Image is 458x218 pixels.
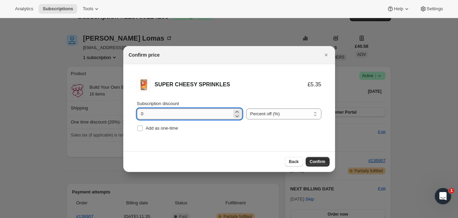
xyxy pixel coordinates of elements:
span: Analytics [15,6,33,12]
span: Add as one-time [146,126,178,131]
span: 1 [449,188,454,193]
button: Subscriptions [39,4,77,14]
button: Help [383,4,414,14]
img: SUPER CHEESY SPRINKLES [137,78,151,91]
iframe: Intercom live chat [435,188,451,204]
span: Tools [83,6,93,12]
button: Close [321,50,331,60]
span: Confirm [310,159,325,164]
span: Settings [427,6,443,12]
span: Help [394,6,403,12]
span: Subscription discount [137,101,179,106]
div: SUPER CHEESY SPRINKLES [155,81,308,88]
button: Tools [79,4,104,14]
button: Settings [416,4,447,14]
div: £5.35 [307,81,321,88]
span: Subscriptions [43,6,73,12]
h2: Confirm price [129,52,160,58]
button: Confirm [306,157,330,166]
span: Back [289,159,299,164]
button: Back [285,157,303,166]
button: Analytics [11,4,37,14]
